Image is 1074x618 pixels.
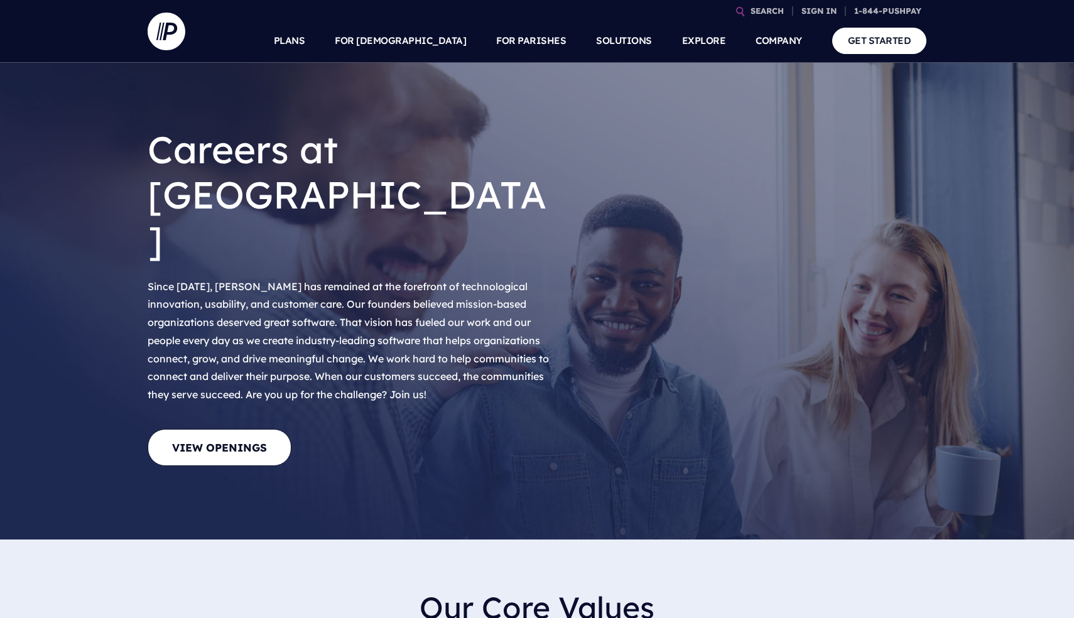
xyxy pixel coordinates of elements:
[335,19,466,63] a: FOR [DEMOGRAPHIC_DATA]
[832,28,927,53] a: GET STARTED
[148,280,549,401] span: Since [DATE], [PERSON_NAME] has remained at the forefront of technological innovation, usability,...
[148,429,291,466] a: View Openings
[148,117,556,273] h1: Careers at [GEOGRAPHIC_DATA]
[274,19,305,63] a: PLANS
[756,19,802,63] a: COMPANY
[496,19,566,63] a: FOR PARISHES
[596,19,652,63] a: SOLUTIONS
[682,19,726,63] a: EXPLORE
